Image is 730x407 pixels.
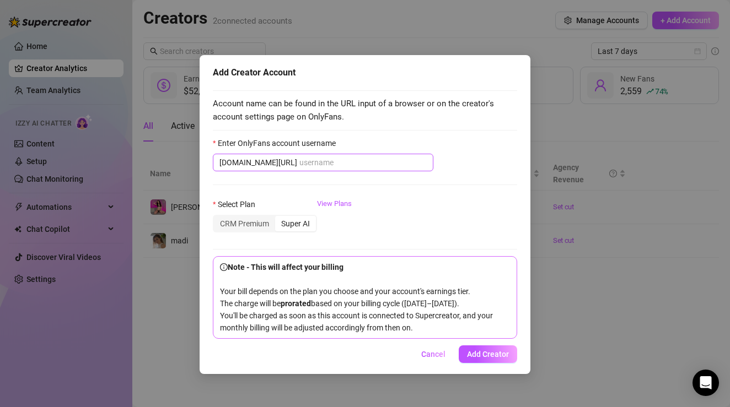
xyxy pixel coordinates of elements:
span: Account name can be found in the URL input of a browser or on the creator's account settings page... [213,97,517,123]
input: Enter OnlyFans account username [299,156,427,169]
b: prorated [281,299,311,308]
span: [DOMAIN_NAME][URL] [219,156,297,169]
div: Open Intercom Messenger [693,370,719,396]
div: CRM Premium [214,216,275,231]
button: Cancel [412,345,454,363]
span: Your bill depends on the plan you choose and your account's earnings tier. The charge will be bas... [220,263,493,332]
label: Enter OnlyFans account username [213,137,343,149]
div: segmented control [213,215,317,232]
span: Add Creator [467,350,509,359]
div: Super AI [275,216,316,231]
a: View Plans [317,198,352,242]
div: Add Creator Account [213,66,517,79]
button: Add Creator [459,345,517,363]
span: info-circle [220,263,228,271]
label: Select Plan [213,198,262,210]
span: Cancel [421,350,445,359]
strong: Note - This will affect your billing [220,263,343,272]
